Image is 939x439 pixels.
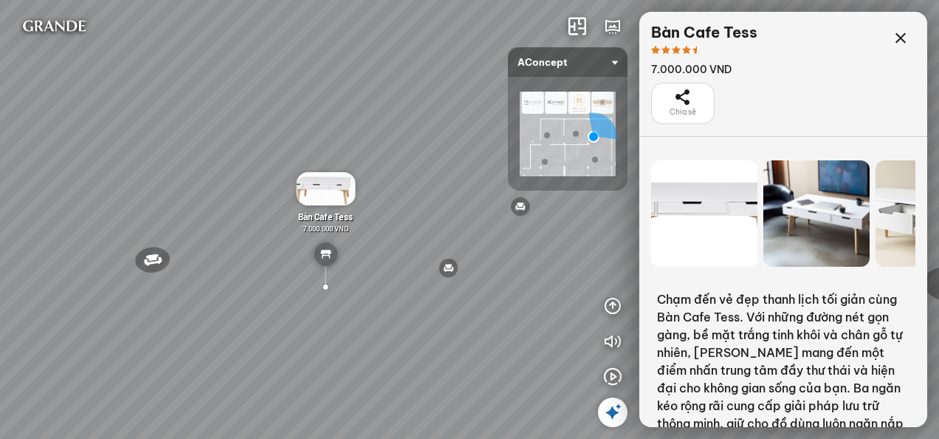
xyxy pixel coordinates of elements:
[303,224,348,233] span: 7.000.000 VND
[692,46,701,55] span: star
[672,46,681,55] span: star
[298,211,353,222] span: Bàn Cafe Tess
[520,92,616,176] img: AConcept_CTMHTJT2R6E4.png
[682,46,691,55] span: star
[12,12,97,41] img: logo
[314,242,337,266] img: table_YREKD739JCN6.svg
[651,24,757,41] div: Bàn Cafe Tess
[670,106,696,118] span: Chia sẻ
[517,47,618,77] span: AConcept
[296,172,355,205] img: Ban_cafe_tess_PZ9X7JLLUFAD.gif
[661,46,670,55] span: star
[651,62,757,77] div: 7.000.000 VND
[651,46,660,55] span: star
